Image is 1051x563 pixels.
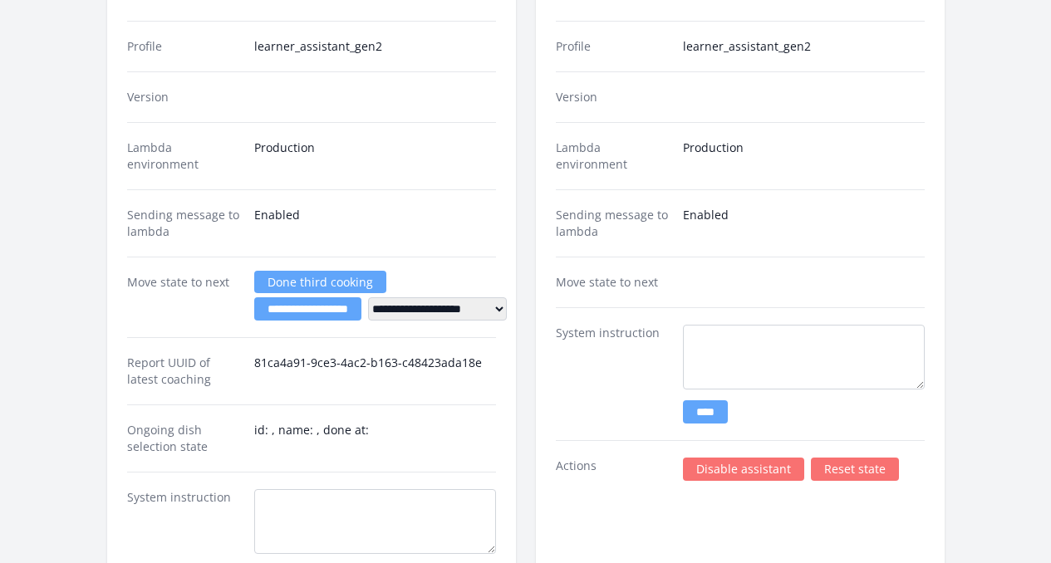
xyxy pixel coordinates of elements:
[254,140,496,173] dd: Production
[254,422,496,455] dd: id: , name: , done at:
[127,422,241,455] dt: Ongoing dish selection state
[556,325,670,423] dt: System instruction
[683,207,925,240] dd: Enabled
[127,89,241,105] dt: Version
[556,38,670,55] dt: Profile
[127,38,241,55] dt: Profile
[683,38,925,55] dd: learner_assistant_gen2
[254,207,496,240] dd: Enabled
[683,458,804,481] a: Disable assistant
[127,207,241,240] dt: Sending message to lambda
[254,355,496,388] dd: 81ca4a91-9ce3-4ac2-b163-c48423ada18e
[811,458,899,481] a: Reset state
[254,38,496,55] dd: learner_assistant_gen2
[127,274,241,321] dt: Move state to next
[127,355,241,388] dt: Report UUID of latest coaching
[556,140,670,173] dt: Lambda environment
[556,207,670,240] dt: Sending message to lambda
[556,89,670,105] dt: Version
[556,458,670,481] dt: Actions
[254,271,386,293] a: Done third cooking
[683,140,925,173] dd: Production
[127,140,241,173] dt: Lambda environment
[556,274,670,291] dt: Move state to next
